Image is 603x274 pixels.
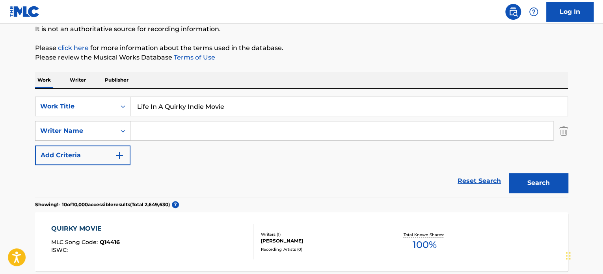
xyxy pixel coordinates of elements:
div: [PERSON_NAME] [261,237,380,244]
form: Search Form [35,97,568,197]
p: Please review the Musical Works Database [35,53,568,62]
button: Add Criteria [35,145,130,165]
a: QUIRKY MOVIEMLC Song Code:Q14416ISWC:Writers (1)[PERSON_NAME]Recording Artists (0)Total Known Sha... [35,212,568,271]
a: Terms of Use [172,54,215,61]
img: 9d2ae6d4665cec9f34b9.svg [115,151,124,160]
p: Showing 1 - 10 of 10,000 accessible results (Total 2,649,630 ) [35,201,170,208]
a: click here [58,44,89,52]
p: Please for more information about the terms used in the database. [35,43,568,53]
div: Recording Artists ( 0 ) [261,246,380,252]
iframe: Chat Widget [564,236,603,274]
img: MLC Logo [9,6,40,17]
span: Q14416 [100,239,120,246]
p: Total Known Shares: [403,232,445,238]
div: Work Title [40,102,111,111]
div: Help [526,4,542,20]
p: Publisher [102,72,131,88]
img: Delete Criterion [559,121,568,141]
span: 100 % [412,238,436,252]
a: Public Search [505,4,521,20]
a: Log In [546,2,594,22]
div: Writers ( 1 ) [261,231,380,237]
div: Drag [566,244,571,268]
span: ISWC : [51,246,70,253]
span: ? [172,201,179,208]
button: Search [509,173,568,193]
div: Writer Name [40,126,111,136]
p: Writer [67,72,88,88]
span: MLC Song Code : [51,239,100,246]
img: help [529,7,538,17]
a: Reset Search [454,172,505,190]
p: Work [35,72,53,88]
p: It is not an authoritative source for recording information. [35,24,568,34]
div: QUIRKY MOVIE [51,224,120,233]
img: search [508,7,518,17]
